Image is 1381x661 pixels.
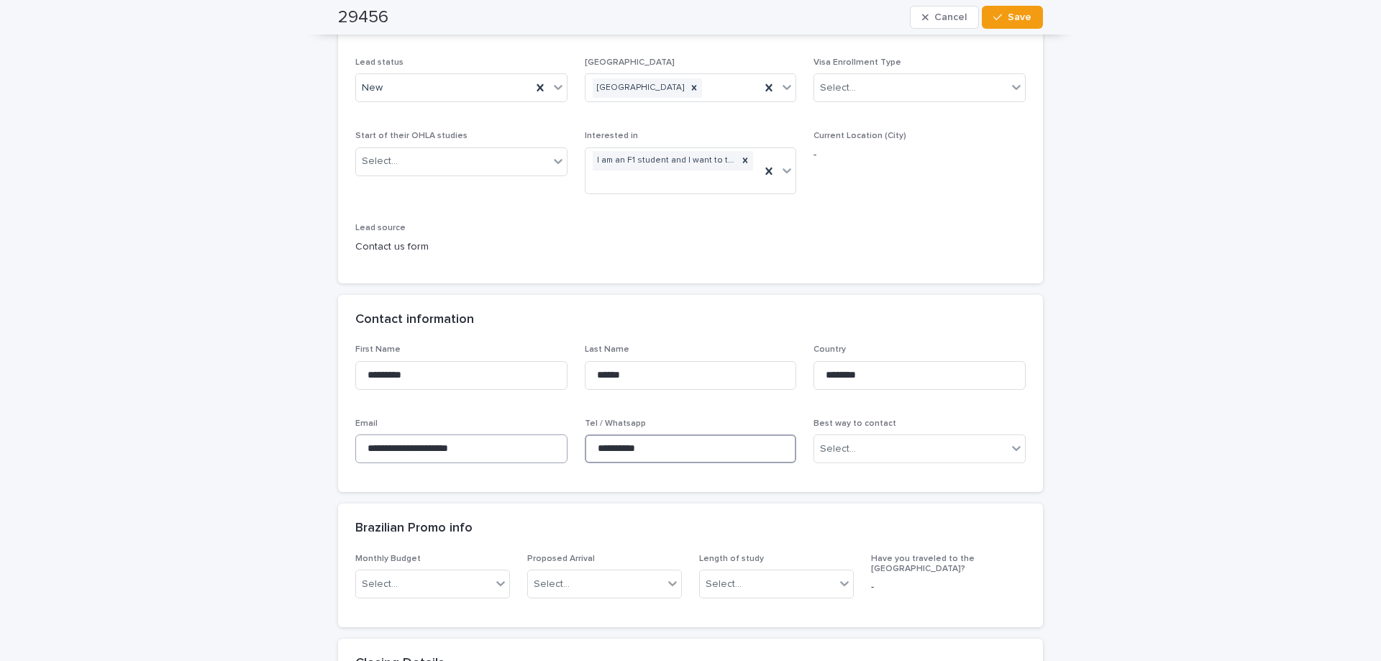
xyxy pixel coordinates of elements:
[355,58,404,67] span: Lead status
[982,6,1043,29] button: Save
[699,555,764,563] span: Length of study
[355,555,421,563] span: Monthly Budget
[813,132,906,140] span: Current Location (City)
[585,132,638,140] span: Interested in
[585,58,675,67] span: [GEOGRAPHIC_DATA]
[362,81,383,96] span: New
[813,419,896,428] span: Best way to contact
[338,7,388,28] h2: 29456
[910,6,979,29] button: Cancel
[871,580,1026,595] p: -
[534,577,570,592] div: Select...
[355,224,406,232] span: Lead source
[355,345,401,354] span: First Name
[820,442,856,457] div: Select...
[813,147,1026,163] p: -
[706,577,742,592] div: Select...
[813,58,901,67] span: Visa Enrollment Type
[585,419,646,428] span: Tel / Whatsapp
[934,12,967,22] span: Cancel
[355,240,568,255] p: Contact us form
[593,78,686,98] div: [GEOGRAPHIC_DATA]
[355,521,473,537] h2: Brazilian Promo info
[362,577,398,592] div: Select...
[585,345,629,354] span: Last Name
[593,151,738,170] div: I am an F1 student and I want to transfer to [GEOGRAPHIC_DATA]
[355,132,468,140] span: Start of their OHLA studies
[820,81,856,96] div: Select...
[527,555,595,563] span: Proposed Arrival
[1008,12,1031,22] span: Save
[355,419,378,428] span: Email
[813,345,846,354] span: Country
[355,312,474,328] h2: Contact information
[871,555,975,573] span: Have you traveled to the [GEOGRAPHIC_DATA]?
[362,154,398,169] div: Select...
